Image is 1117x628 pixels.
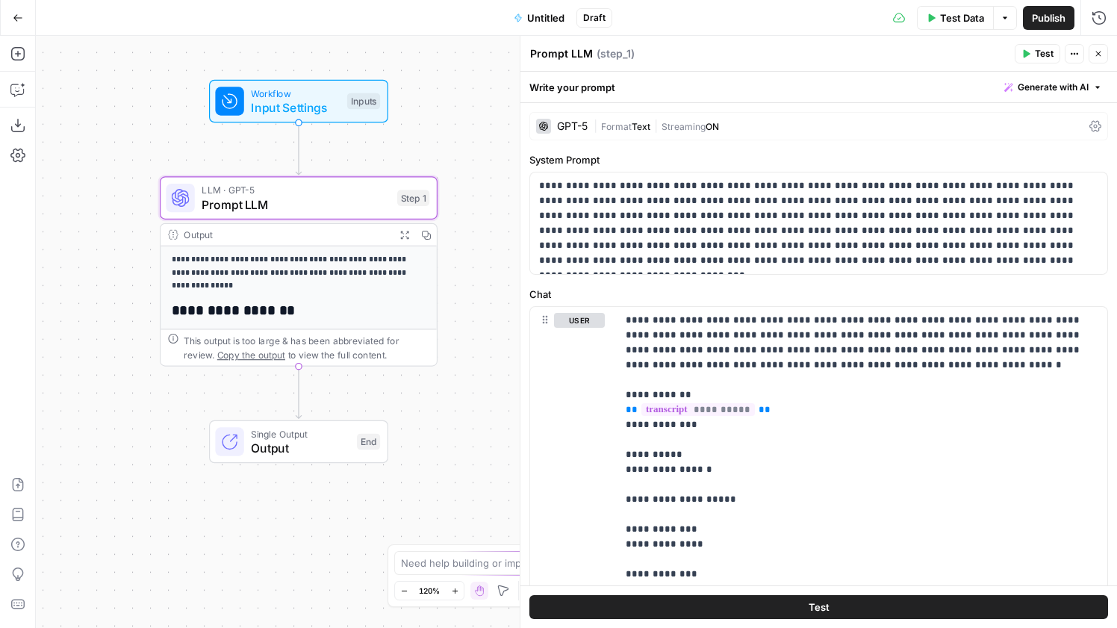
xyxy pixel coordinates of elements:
[505,6,573,30] button: Untitled
[419,585,440,597] span: 120%
[557,121,588,131] div: GPT-5
[202,183,390,197] span: LLM · GPT-5
[917,6,993,30] button: Test Data
[554,313,605,328] button: user
[397,190,429,206] div: Step 1
[601,121,632,132] span: Format
[650,118,662,133] span: |
[529,595,1108,619] button: Test
[529,287,1108,302] label: Chat
[706,121,719,132] span: ON
[217,349,285,360] span: Copy the output
[1018,81,1089,94] span: Generate with AI
[530,46,593,61] textarea: Prompt LLM
[296,367,301,419] g: Edge from step_1 to end
[1032,10,1065,25] span: Publish
[251,86,340,100] span: Workflow
[998,78,1108,97] button: Generate with AI
[347,93,380,110] div: Inputs
[251,99,340,116] span: Input Settings
[632,121,650,132] span: Text
[520,72,1117,102] div: Write your prompt
[296,122,301,175] g: Edge from start to step_1
[529,152,1108,167] label: System Prompt
[160,80,438,123] div: WorkflowInput SettingsInputs
[1035,47,1054,60] span: Test
[357,434,380,450] div: End
[583,11,606,25] span: Draft
[527,10,564,25] span: Untitled
[160,420,438,464] div: Single OutputOutputEnd
[940,10,984,25] span: Test Data
[809,600,830,615] span: Test
[184,333,429,361] div: This output is too large & has been abbreviated for review. to view the full content.
[1023,6,1074,30] button: Publish
[1015,44,1060,63] button: Test
[251,439,349,457] span: Output
[202,196,390,214] span: Prompt LLM
[597,46,635,61] span: ( step_1 )
[184,228,388,242] div: Output
[662,121,706,132] span: Streaming
[251,426,349,441] span: Single Output
[594,118,601,133] span: |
